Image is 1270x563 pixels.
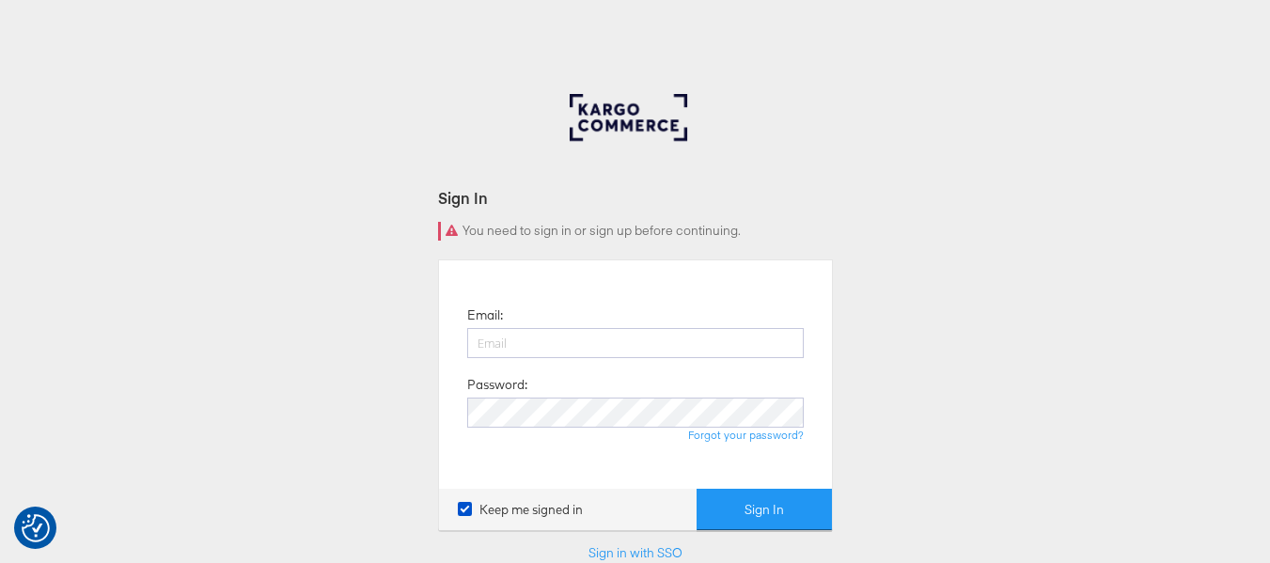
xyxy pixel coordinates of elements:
[22,514,50,542] img: Revisit consent button
[438,187,833,209] div: Sign In
[697,489,832,531] button: Sign In
[467,306,503,324] label: Email:
[22,514,50,542] button: Consent Preferences
[588,544,682,561] a: Sign in with SSO
[467,328,804,358] input: Email
[467,376,527,394] label: Password:
[688,428,804,442] a: Forgot your password?
[458,501,583,519] label: Keep me signed in
[438,222,833,241] div: You need to sign in or sign up before continuing.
